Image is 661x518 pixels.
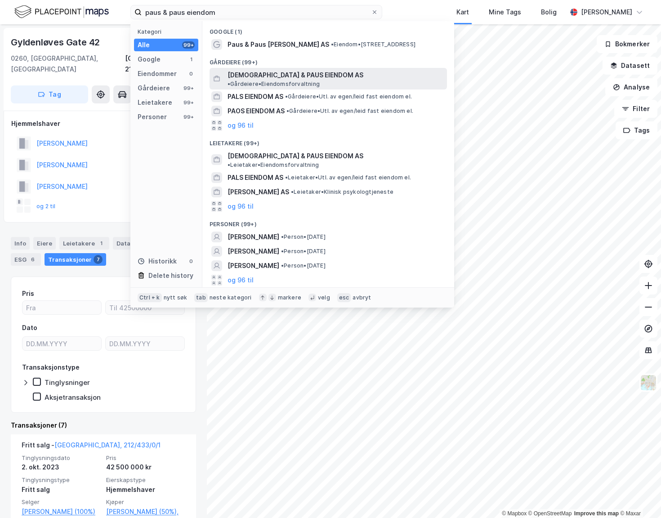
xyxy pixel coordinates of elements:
div: avbryt [353,294,371,301]
div: Gårdeiere (99+) [202,52,454,68]
button: Analyse [605,78,657,96]
div: Pris [22,288,34,299]
span: Pris [106,454,185,462]
button: og 96 til [228,201,254,212]
span: [PERSON_NAME] [228,232,279,242]
span: [PERSON_NAME] [228,260,279,271]
div: 42 500 000 kr [106,462,185,473]
a: Improve this map [574,510,619,517]
div: velg [318,294,330,301]
span: • [285,93,288,100]
div: tab [194,293,208,302]
input: DD.MM.YYYY [106,337,184,350]
div: Chat Widget [616,475,661,518]
span: Tinglysningsdato [22,454,101,462]
div: [GEOGRAPHIC_DATA], 212/433 [125,53,196,75]
div: markere [278,294,301,301]
div: [PERSON_NAME] [581,7,632,18]
div: Aksjetransaksjon [45,393,101,402]
span: Person • [DATE] [281,233,326,241]
button: og 96 til [228,275,254,286]
div: 0 [188,258,195,265]
div: 0260, [GEOGRAPHIC_DATA], [GEOGRAPHIC_DATA] [11,53,125,75]
button: Tags [616,121,657,139]
div: Kategori [138,28,198,35]
div: Eiere [33,237,56,250]
span: • [228,161,230,168]
span: Tinglysningstype [22,476,101,484]
div: Dato [22,322,37,333]
input: Søk på adresse, matrikkel, gårdeiere, leietakere eller personer [142,5,371,19]
div: Fritt salg [22,484,101,495]
span: • [331,41,334,48]
div: Gyldenløves Gate 42 [11,35,102,49]
div: Hjemmelshaver [11,118,196,129]
span: • [228,80,230,87]
div: Leietakere [59,237,109,250]
span: PALS EIENDOM AS [228,172,283,183]
button: Datasett [603,57,657,75]
button: Filter [614,100,657,118]
div: Google (1) [202,21,454,37]
span: Gårdeiere • Utl. av egen/leid fast eiendom el. [285,93,412,100]
span: • [285,174,288,181]
span: [PERSON_NAME] AS [228,187,289,197]
a: [PERSON_NAME] (50%), [106,506,185,517]
a: Mapbox [502,510,527,517]
span: Kjøper [106,498,185,506]
div: Google [138,54,161,65]
button: Bokmerker [597,35,657,53]
span: Leietaker • Utl. av egen/leid fast eiendom el. [285,174,411,181]
div: 1 [97,239,106,248]
span: • [291,188,294,195]
div: neste kategori [210,294,252,301]
img: logo.f888ab2527a4732fd821a326f86c7f29.svg [14,4,109,20]
div: Tinglysninger [45,378,90,387]
span: [DEMOGRAPHIC_DATA] & PAUS EIENDOM AS [228,151,363,161]
span: Gårdeiere • Eiendomsforvaltning [228,80,320,88]
div: Personer (99+) [202,214,454,230]
div: Hjemmelshaver [106,484,185,495]
span: PAOS EIENDOM AS [228,106,285,116]
div: esc [337,293,351,302]
div: 7 [94,255,103,264]
div: 99+ [182,113,195,121]
div: Datasett [113,237,147,250]
div: Fritt salg - [22,440,161,454]
div: 2. okt. 2023 [22,462,101,473]
div: Info [11,237,30,250]
span: Leietaker • Klinisk psykologtjeneste [291,188,393,196]
span: • [281,262,284,269]
span: Person • [DATE] [281,262,326,269]
span: Selger [22,498,101,506]
span: • [286,107,289,114]
div: ESG [11,253,41,266]
input: Fra [22,301,101,314]
div: Transaksjonstype [22,362,80,373]
span: Gårdeiere • Utl. av egen/leid fast eiendom el. [286,107,413,115]
div: Transaksjoner (7) [11,420,196,431]
div: Mine Tags [489,7,521,18]
div: Alle [138,40,150,50]
div: nytt søk [164,294,188,301]
div: 0 [188,70,195,77]
div: 99+ [182,41,195,49]
div: Ctrl + k [138,293,162,302]
a: OpenStreetMap [528,510,572,517]
div: Kart [456,7,469,18]
div: Leietakere [138,97,172,108]
img: Z [640,374,657,391]
div: 1 [188,56,195,63]
a: [GEOGRAPHIC_DATA], 212/433/0/1 [54,441,161,449]
span: • [281,248,284,255]
input: DD.MM.YYYY [22,337,101,350]
div: 6 [28,255,37,264]
span: PALS EIENDOM AS [228,91,283,102]
span: Person • [DATE] [281,248,326,255]
div: Gårdeiere [138,83,170,94]
div: Delete history [148,270,193,281]
span: [DEMOGRAPHIC_DATA] & PAUS EIENDOM AS [228,70,363,80]
span: Paus & Paus [PERSON_NAME] AS [228,39,329,50]
span: • [281,233,284,240]
button: og 96 til [228,120,254,131]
